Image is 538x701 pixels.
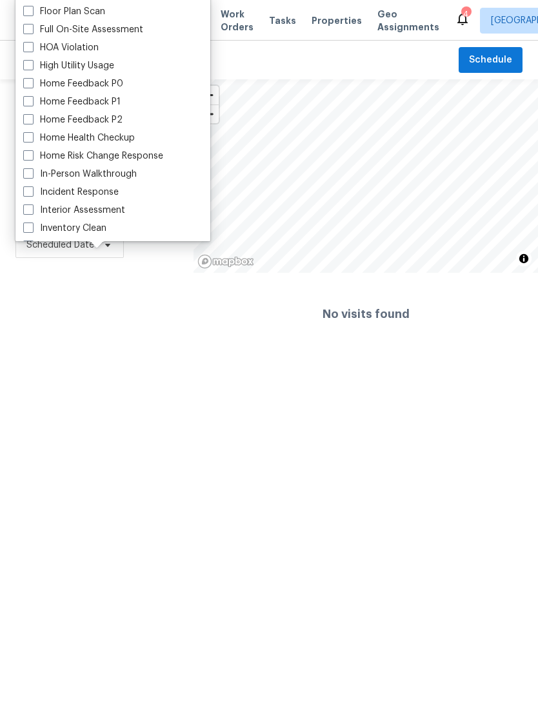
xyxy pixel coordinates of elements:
span: Scheduled Date [26,239,94,252]
span: Properties [312,14,362,27]
canvas: Map [194,79,538,273]
label: HOA Violation [23,41,99,54]
span: Schedule [469,52,512,68]
label: In-Person Walkthrough [23,168,137,181]
span: Tasks [269,16,296,25]
label: High Utility Usage [23,59,114,72]
a: Mapbox homepage [197,254,254,269]
label: Home Feedback P1 [23,95,121,108]
span: Geo Assignments [377,8,439,34]
button: Schedule [459,47,523,74]
label: Home Feedback P0 [23,77,123,90]
label: Incident Response [23,186,119,199]
label: Interior Assessment [23,204,125,217]
label: Home Risk Change Response [23,150,163,163]
span: Toggle attribution [520,252,528,266]
h4: No visits found [323,308,410,321]
label: Home Feedback P2 [23,114,123,126]
label: Floor Plan Scan [23,5,105,18]
label: [PERSON_NAME] Issue [23,240,132,253]
label: Inventory Clean [23,222,106,235]
label: Full On-Site Assessment [23,23,143,36]
label: Home Health Checkup [23,132,135,144]
div: 4 [461,8,470,21]
button: Toggle attribution [516,251,532,266]
span: Work Orders [221,8,254,34]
